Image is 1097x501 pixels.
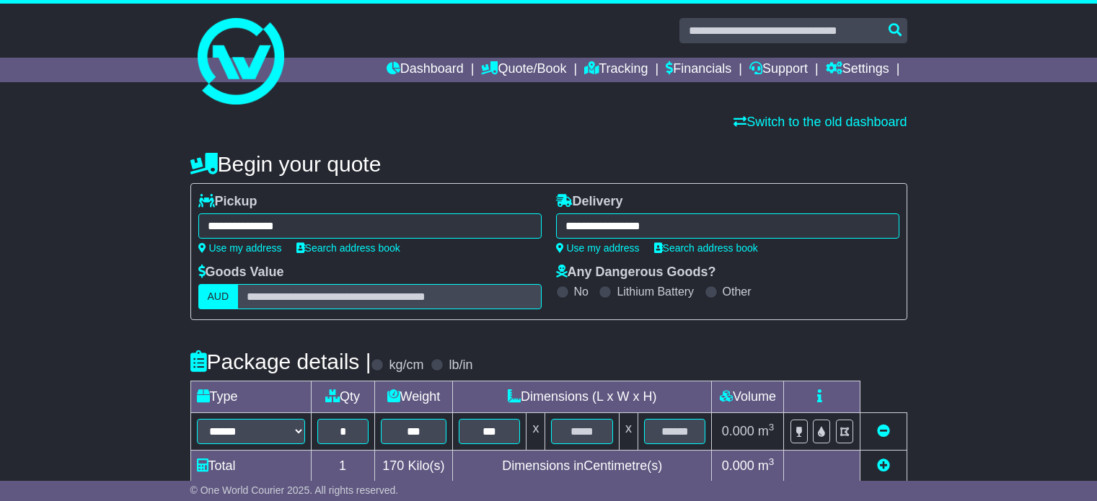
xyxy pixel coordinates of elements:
[574,285,589,298] label: No
[387,58,464,82] a: Dashboard
[877,458,890,473] a: Add new item
[722,458,754,473] span: 0.000
[452,381,711,413] td: Dimensions (L x W x H)
[190,484,399,496] span: © One World Courier 2025. All rights reserved.
[449,358,472,373] label: lb/in
[877,424,890,438] a: Remove this item
[198,194,257,210] label: Pickup
[374,381,452,413] td: Weight
[527,413,545,451] td: x
[723,285,752,298] label: Other
[190,451,311,482] td: Total
[190,152,907,176] h4: Begin your quote
[826,58,889,82] a: Settings
[198,242,282,254] a: Use my address
[389,358,423,373] label: kg/cm
[722,424,754,438] span: 0.000
[617,285,694,298] label: Lithium Battery
[666,58,731,82] a: Financials
[556,242,640,254] a: Use my address
[758,458,775,473] span: m
[374,451,452,482] td: Kilo(s)
[481,58,566,82] a: Quote/Book
[758,424,775,438] span: m
[712,381,784,413] td: Volume
[769,422,775,433] sup: 3
[190,350,371,373] h4: Package details |
[556,265,716,280] label: Any Dangerous Goods?
[556,194,623,210] label: Delivery
[584,58,648,82] a: Tracking
[749,58,808,82] a: Support
[296,242,400,254] a: Search address book
[452,451,711,482] td: Dimensions in Centimetre(s)
[311,451,374,482] td: 1
[382,458,404,473] span: 170
[198,265,284,280] label: Goods Value
[654,242,758,254] a: Search address book
[769,456,775,467] sup: 3
[733,115,907,129] a: Switch to the old dashboard
[198,284,239,309] label: AUD
[619,413,638,451] td: x
[190,381,311,413] td: Type
[311,381,374,413] td: Qty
